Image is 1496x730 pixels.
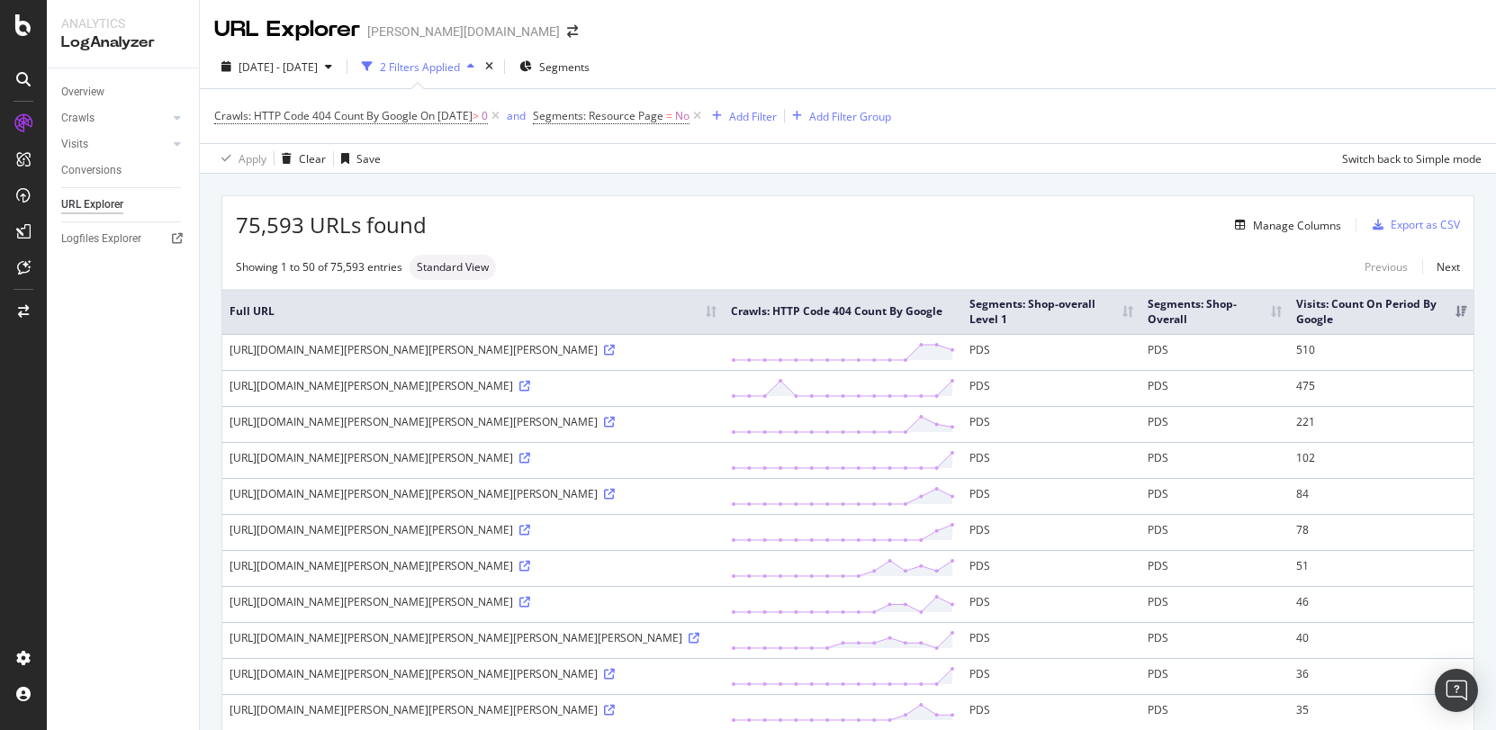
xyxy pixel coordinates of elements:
[482,58,497,76] div: times
[962,514,1140,550] td: PDS
[1140,289,1288,334] th: Segments: Shop-Overall: activate to sort column ascending
[962,334,1140,370] td: PDS
[962,289,1140,334] th: Segments: Shop-overall Level 1: activate to sort column ascending
[962,586,1140,622] td: PDS
[230,342,716,357] div: [URL][DOMAIN_NAME][PERSON_NAME][PERSON_NAME][PERSON_NAME]
[61,135,168,154] a: Visits
[222,289,724,334] th: Full URL: activate to sort column ascending
[729,109,777,124] div: Add Filter
[962,550,1140,586] td: PDS
[1140,334,1288,370] td: PDS
[230,414,716,429] div: [URL][DOMAIN_NAME][PERSON_NAME][PERSON_NAME][PERSON_NAME]
[1140,514,1288,550] td: PDS
[355,52,482,81] button: 2 Filters Applied
[239,151,266,167] div: Apply
[1140,586,1288,622] td: PDS
[962,478,1140,514] td: PDS
[61,109,95,128] div: Crawls
[1289,370,1473,406] td: 475
[507,107,526,124] button: and
[230,594,716,609] div: [URL][DOMAIN_NAME][PERSON_NAME][PERSON_NAME]
[61,109,168,128] a: Crawls
[962,370,1140,406] td: PDS
[230,558,716,573] div: [URL][DOMAIN_NAME][PERSON_NAME][PERSON_NAME]
[61,83,104,102] div: Overview
[1140,694,1288,730] td: PDS
[1289,478,1473,514] td: 84
[61,195,186,214] a: URL Explorer
[356,151,381,167] div: Save
[230,378,716,393] div: [URL][DOMAIN_NAME][PERSON_NAME][PERSON_NAME]
[214,144,266,173] button: Apply
[380,59,460,75] div: 2 Filters Applied
[230,450,716,465] div: [URL][DOMAIN_NAME][PERSON_NAME][PERSON_NAME]
[1140,658,1288,694] td: PDS
[236,259,402,275] div: Showing 1 to 50 of 75,593 entries
[230,522,716,537] div: [URL][DOMAIN_NAME][PERSON_NAME][PERSON_NAME]
[1289,658,1473,694] td: 36
[61,230,186,248] a: Logfiles Explorer
[420,108,473,123] span: On [DATE]
[533,108,663,123] span: Segments: Resource Page
[1289,289,1473,334] th: Visits: Count On Period By Google: activate to sort column ascending
[1289,514,1473,550] td: 78
[1342,151,1482,167] div: Switch back to Simple mode
[962,694,1140,730] td: PDS
[334,144,381,173] button: Save
[1289,442,1473,478] td: 102
[299,151,326,167] div: Clear
[230,702,716,717] div: [URL][DOMAIN_NAME][PERSON_NAME][PERSON_NAME][PERSON_NAME]
[230,486,716,501] div: [URL][DOMAIN_NAME][PERSON_NAME][PERSON_NAME][PERSON_NAME]
[1289,334,1473,370] td: 510
[962,442,1140,478] td: PDS
[1422,254,1460,280] a: Next
[507,108,526,123] div: and
[214,108,418,123] span: Crawls: HTTP Code 404 Count By Google
[539,59,590,75] span: Segments
[61,14,185,32] div: Analytics
[275,144,326,173] button: Clear
[962,406,1140,442] td: PDS
[1289,550,1473,586] td: 51
[1253,218,1341,233] div: Manage Columns
[567,25,578,38] div: arrow-right-arrow-left
[1140,442,1288,478] td: PDS
[230,630,716,645] div: [URL][DOMAIN_NAME][PERSON_NAME][PERSON_NAME][PERSON_NAME][PERSON_NAME]
[962,658,1140,694] td: PDS
[809,109,891,124] div: Add Filter Group
[61,230,141,248] div: Logfiles Explorer
[61,195,123,214] div: URL Explorer
[1140,550,1288,586] td: PDS
[666,108,672,123] span: =
[1289,406,1473,442] td: 221
[512,52,597,81] button: Segments
[239,59,318,75] span: [DATE] - [DATE]
[1289,622,1473,658] td: 40
[214,14,360,45] div: URL Explorer
[724,289,962,334] th: Crawls: HTTP Code 404 Count By Google
[1391,217,1460,232] div: Export as CSV
[1289,586,1473,622] td: 46
[1140,406,1288,442] td: PDS
[473,108,479,123] span: >
[410,255,496,280] div: neutral label
[367,23,560,41] div: [PERSON_NAME][DOMAIN_NAME]
[230,666,716,681] div: [URL][DOMAIN_NAME][PERSON_NAME][PERSON_NAME][PERSON_NAME]
[675,104,689,129] span: No
[61,135,88,154] div: Visits
[1335,144,1482,173] button: Switch back to Simple mode
[1228,214,1341,236] button: Manage Columns
[61,83,186,102] a: Overview
[417,262,489,273] span: Standard View
[61,161,122,180] div: Conversions
[236,210,427,240] span: 75,593 URLs found
[482,104,488,129] span: 0
[61,161,186,180] a: Conversions
[1435,669,1478,712] div: Open Intercom Messenger
[1140,622,1288,658] td: PDS
[1289,694,1473,730] td: 35
[61,32,185,53] div: LogAnalyzer
[962,622,1140,658] td: PDS
[1140,478,1288,514] td: PDS
[705,105,777,127] button: Add Filter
